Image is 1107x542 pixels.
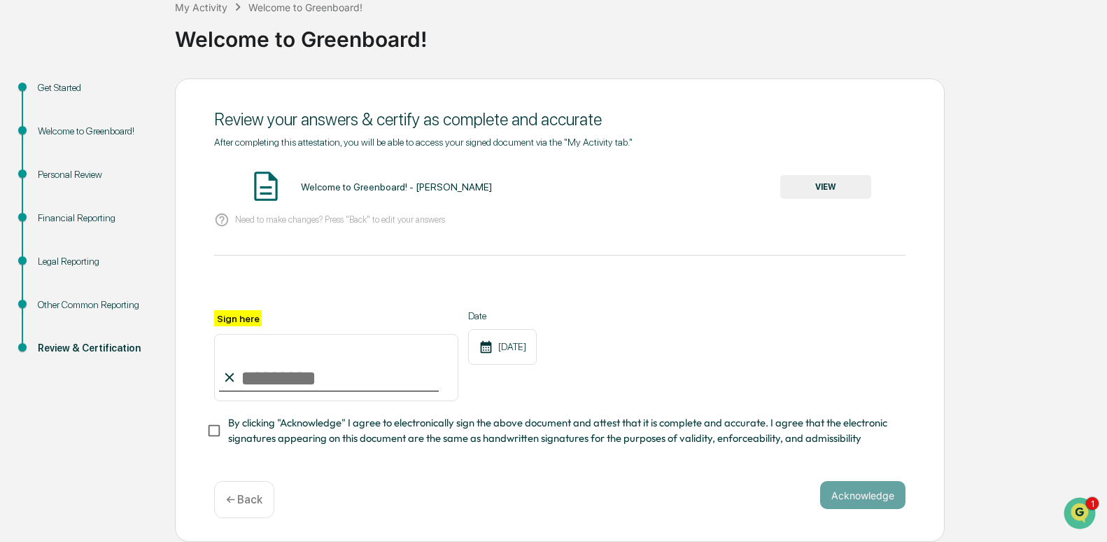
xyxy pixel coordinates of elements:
button: Acknowledge [820,481,905,509]
div: 🔎 [14,277,25,288]
img: 1746055101610-c473b297-6a78-478c-a979-82029cc54cd1 [14,107,39,132]
div: Welcome to Greenboard! [248,1,362,13]
label: Date [468,310,537,321]
span: • [116,190,121,202]
div: Review & Certification [38,341,153,356]
span: By clicking "Acknowledge" I agree to electronically sign the above document and attest that it is... [228,415,894,447]
div: Legal Reporting [38,254,153,269]
span: After completing this attestation, you will be able to access your signed document via the "My Ac... [214,137,633,148]
div: Welcome to Greenboard! - [PERSON_NAME] [301,181,492,193]
button: See all [217,153,255,169]
div: My Activity [175,1,227,13]
div: Past conversations [14,155,94,167]
div: Get Started [38,81,153,95]
img: 8933085812038_c878075ebb4cc5468115_72.jpg [29,107,55,132]
label: Sign here [214,310,262,326]
div: Welcome to Greenboard! [175,15,1100,52]
span: Preclearance [28,249,90,263]
div: [DATE] [468,329,537,365]
div: We're available if you need us! [63,121,192,132]
img: Jack Rasmussen [14,177,36,200]
div: Review your answers & certify as complete and accurate [214,109,905,130]
div: Welcome to Greenboard! [38,124,153,139]
a: 🔎Data Lookup [8,270,94,295]
iframe: Open customer support [1062,496,1100,534]
p: ← Back [226,493,262,506]
span: Attestations [115,249,174,263]
div: Start new chat [63,107,230,121]
a: Powered byPylon [99,309,169,320]
button: Start new chat [238,111,255,128]
button: VIEW [780,175,871,199]
img: Document Icon [248,169,283,204]
div: 🖐️ [14,250,25,261]
div: Personal Review [38,167,153,182]
div: 🗄️ [101,250,113,261]
div: Financial Reporting [38,211,153,225]
p: How can we help? [14,29,255,52]
span: Sep 12 [124,190,153,202]
span: [PERSON_NAME] [43,190,113,202]
a: 🗄️Attestations [96,243,179,268]
img: 1746055101610-c473b297-6a78-478c-a979-82029cc54cd1 [28,191,39,202]
a: 🖐️Preclearance [8,243,96,268]
span: Data Lookup [28,275,88,289]
p: Need to make changes? Press "Back" to edit your answers [235,214,445,225]
div: Other Common Reporting [38,298,153,312]
span: Pylon [139,310,169,320]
